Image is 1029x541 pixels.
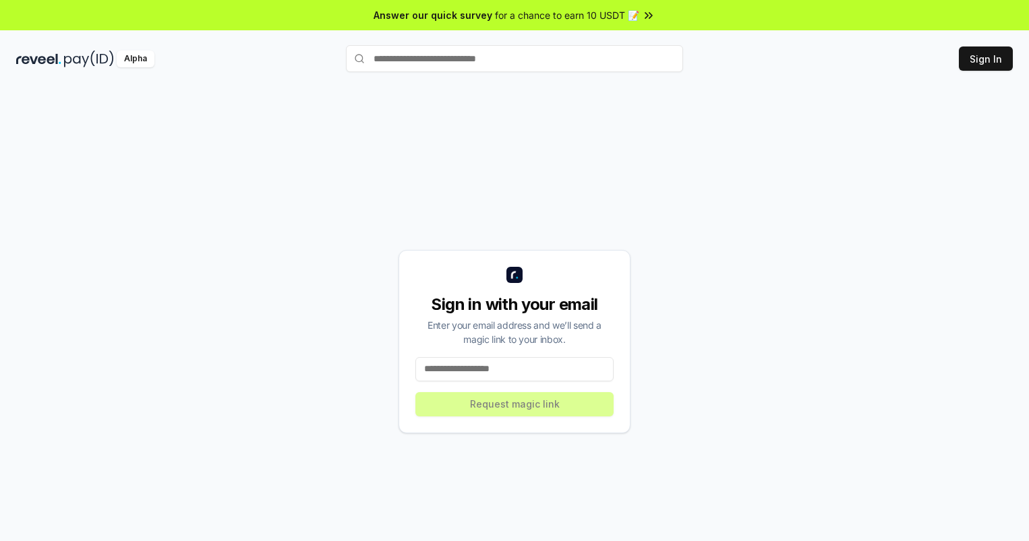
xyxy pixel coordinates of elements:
div: Sign in with your email [415,294,614,315]
div: Enter your email address and we’ll send a magic link to your inbox. [415,318,614,346]
span: for a chance to earn 10 USDT 📝 [495,8,639,22]
button: Sign In [959,46,1013,71]
img: reveel_dark [16,51,61,67]
img: pay_id [64,51,114,67]
img: logo_small [506,267,523,283]
div: Alpha [117,51,154,67]
span: Answer our quick survey [374,8,492,22]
